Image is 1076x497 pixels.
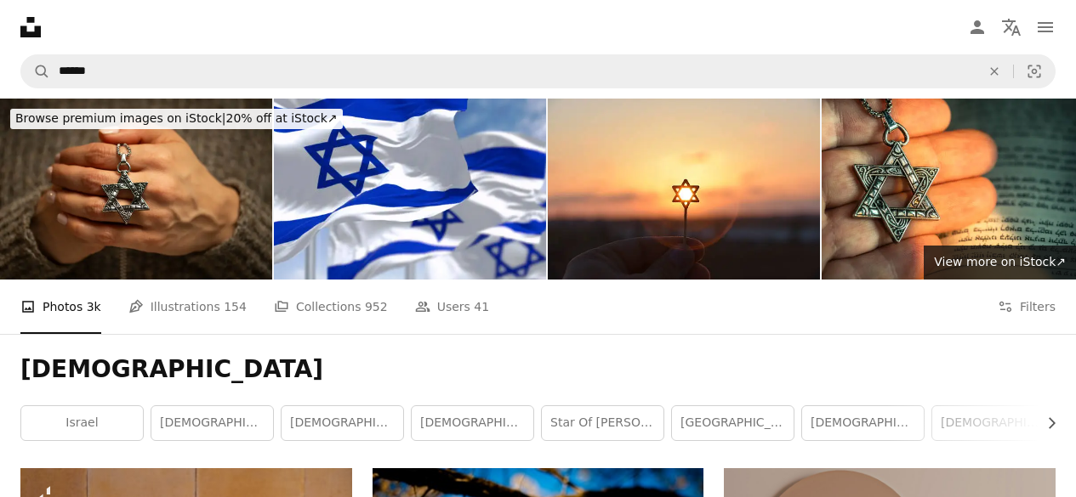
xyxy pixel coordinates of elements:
a: Illustrations 154 [128,280,247,334]
span: View more on iStock ↗ [934,255,1066,268]
a: [GEOGRAPHIC_DATA] [672,406,794,440]
img: State of Israel national flags waving in the wind on a clear day [274,99,546,280]
button: Clear [976,55,1013,88]
button: Menu [1028,10,1062,44]
form: Find visuals sitewide [20,54,1056,88]
h1: [DEMOGRAPHIC_DATA] [20,354,1056,385]
a: [DEMOGRAPHIC_DATA] [802,406,924,440]
a: Log in / Sign up [960,10,994,44]
button: scroll list to the right [1036,406,1056,440]
a: Collections 952 [274,280,388,334]
a: Users 41 [415,280,490,334]
a: star of [PERSON_NAME] [542,406,663,440]
a: Home — Unsplash [20,17,41,37]
a: [DEMOGRAPHIC_DATA] [932,406,1054,440]
button: Search Unsplash [21,55,50,88]
div: 20% off at iStock ↗ [10,109,343,129]
span: 952 [365,297,388,316]
button: Filters [998,280,1056,334]
button: Visual search [1014,55,1055,88]
span: 154 [224,297,247,316]
a: View more on iStock↗ [924,246,1076,280]
a: [DEMOGRAPHIC_DATA] [282,406,403,440]
span: Browse premium images on iStock | [15,111,225,125]
img: Star of David Silhouette [548,99,820,280]
span: 41 [474,297,489,316]
a: israel [21,406,143,440]
button: Language [994,10,1028,44]
a: [DEMOGRAPHIC_DATA] [412,406,533,440]
a: [DEMOGRAPHIC_DATA] [151,406,273,440]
